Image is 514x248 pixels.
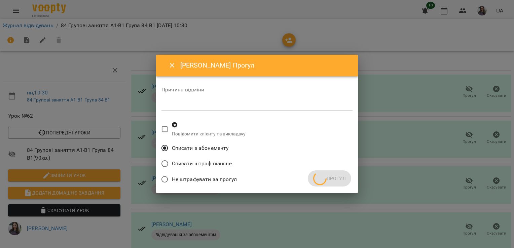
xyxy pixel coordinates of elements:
h6: [PERSON_NAME] Прогул [180,60,350,71]
span: Не штрафувати за прогул [172,175,237,183]
p: Повідомити клієнту та викладачу [172,131,246,137]
span: Списати з абонементу [172,144,229,152]
label: Причина відміни [161,87,353,92]
button: Close [164,57,180,74]
span: Списати штраф пізніше [172,160,232,168]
